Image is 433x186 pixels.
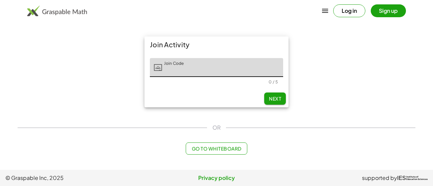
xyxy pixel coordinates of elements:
button: Go to Whiteboard [186,142,247,155]
div: 0 / 5 [269,79,278,84]
button: Log in [333,4,365,17]
span: Institute of Education Sciences [406,176,428,181]
span: © Graspable Inc, 2025 [5,174,146,182]
span: supported by [362,174,397,182]
span: Next [269,96,281,102]
a: IESInstitute ofEducation Sciences [397,174,428,182]
span: IES [397,175,406,181]
div: Join Activity [144,36,289,53]
button: Next [264,92,286,105]
span: OR [212,124,221,132]
button: Sign up [371,4,406,17]
a: Privacy policy [146,174,287,182]
span: Go to Whiteboard [191,145,241,152]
